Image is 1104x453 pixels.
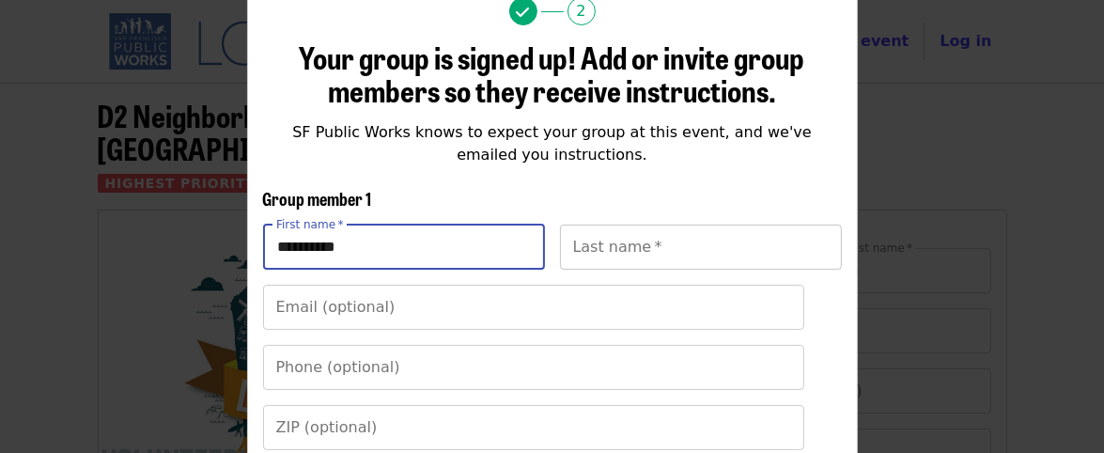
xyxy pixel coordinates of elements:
[292,123,812,164] span: SF Public Works knows to expect your group at this event, and we've emailed you instructions.
[300,35,805,112] span: Your group is signed up! Add or invite group members so they receive instructions.
[276,219,344,230] label: First name
[263,405,804,450] input: ZIP (optional)
[517,4,530,22] i: check icon
[560,225,842,270] input: Last name
[263,225,545,270] input: First name
[263,285,804,330] input: Email (optional)
[263,345,804,390] input: Phone (optional)
[263,186,372,211] span: Group member 1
